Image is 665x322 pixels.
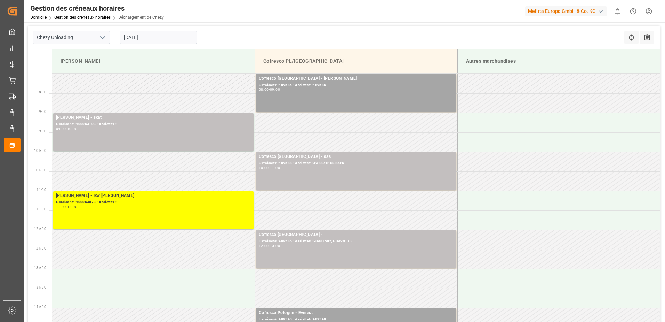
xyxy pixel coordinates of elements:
[37,90,46,94] span: 08:30
[270,166,280,169] div: 11:00
[34,285,46,289] span: 13 h 30
[66,127,67,130] div: -
[269,166,270,169] div: -
[261,55,452,68] div: Cofresco PL/[GEOGRAPHIC_DATA]
[259,244,269,247] div: 12:00
[610,3,625,19] button: Afficher 0 nouvelles notifications
[259,82,454,88] div: Livraison# :489685 - Assiette# :489685
[37,129,46,133] span: 09:30
[56,121,251,127] div: Livraison# :400053103 - Assiette# :
[30,15,47,20] a: Domicile
[67,205,77,208] div: 12:00
[56,205,66,208] div: 11:00
[37,207,46,211] span: 11:30
[66,205,67,208] div: -
[270,88,280,91] div: 09:00
[259,238,454,244] div: Livraison# :489586 - Assiette# :GDA81505/GDA99133
[56,192,251,199] div: [PERSON_NAME] - lkw [PERSON_NAME]
[33,31,110,44] input: Type à rechercher/sélectionner
[37,110,46,114] span: 09:00
[34,227,46,231] span: 12 h 00
[34,246,46,250] span: 12 h 30
[54,15,111,20] a: Gestion des créneaux horaires
[270,244,280,247] div: 13:00
[67,127,77,130] div: 10:00
[525,5,610,18] button: Melitta Europa GmbH & Co. KG
[259,75,454,82] div: Cofresco [GEOGRAPHIC_DATA] - [PERSON_NAME]
[259,153,454,160] div: Cofresco [GEOGRAPHIC_DATA] - dss
[34,149,46,153] span: 10 h 00
[56,199,251,205] div: Livraison# :400053073 - Assiette# :
[259,160,454,166] div: Livraison# :489588 - Assiette# :CW8871F CLI86F5
[625,3,641,19] button: Centre d’aide
[259,88,269,91] div: 08:00
[30,3,164,14] div: Gestion des créneaux horaires
[269,88,270,91] div: -
[34,266,46,270] span: 13 h 00
[34,168,46,172] span: 10 h 30
[58,55,249,68] div: [PERSON_NAME]
[259,309,454,316] div: Cofresco Pologne - Everest
[97,32,107,43] button: Ouvrir le menu
[463,55,655,68] div: Autres marchandises
[56,127,66,130] div: 09:00
[34,305,46,309] span: 14 h 00
[259,231,454,238] div: Cofresco [GEOGRAPHIC_DATA] -
[120,31,197,44] input: JJ-MM-AAAA
[37,188,46,192] span: 11:00
[528,8,596,15] font: Melitta Europa GmbH & Co. KG
[56,114,251,121] div: [PERSON_NAME] - skat
[259,166,269,169] div: 10:00
[269,244,270,247] div: -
